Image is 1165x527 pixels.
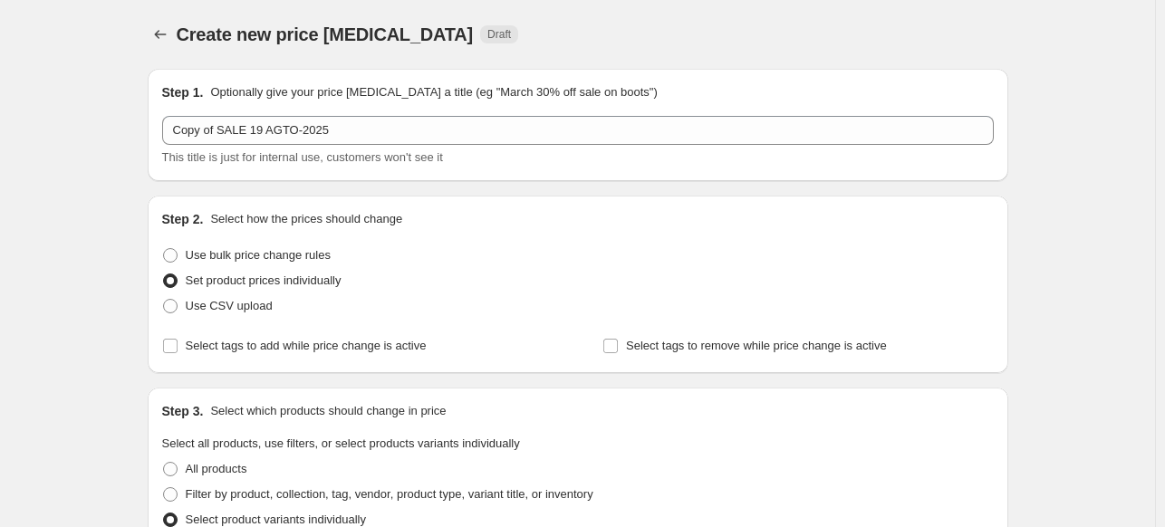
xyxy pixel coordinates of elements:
h2: Step 2. [162,210,204,228]
p: Select how the prices should change [210,210,402,228]
span: Select tags to add while price change is active [186,339,427,352]
button: Price change jobs [148,22,173,47]
span: Select tags to remove while price change is active [626,339,887,352]
p: Select which products should change in price [210,402,446,420]
h2: Step 3. [162,402,204,420]
span: This title is just for internal use, customers won't see it [162,150,443,164]
span: Draft [487,27,511,42]
span: All products [186,462,247,475]
p: Optionally give your price [MEDICAL_DATA] a title (eg "March 30% off sale on boots") [210,83,657,101]
input: 30% off holiday sale [162,116,994,145]
h2: Step 1. [162,83,204,101]
span: Select all products, use filters, or select products variants individually [162,436,520,450]
span: Use bulk price change rules [186,248,331,262]
span: Create new price [MEDICAL_DATA] [177,24,474,44]
span: Select product variants individually [186,513,366,526]
span: Set product prices individually [186,273,342,287]
span: Filter by product, collection, tag, vendor, product type, variant title, or inventory [186,487,593,501]
span: Use CSV upload [186,299,273,312]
